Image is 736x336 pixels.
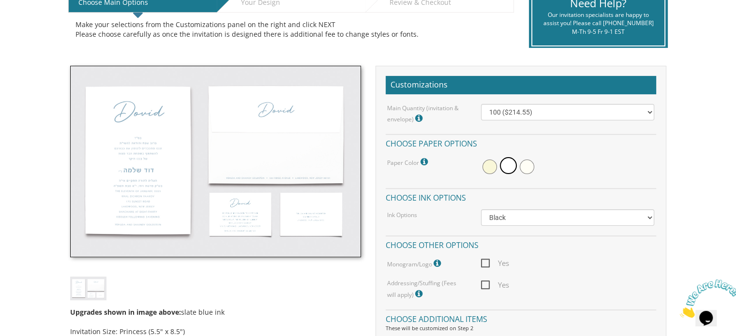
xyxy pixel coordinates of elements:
h4: Choose other options [386,235,656,252]
iframe: chat widget [676,276,736,321]
div: Our invitation specialists are happy to assist you! Please call [PHONE_NUMBER] M-Th 9-5 Fr 9-1 EST [540,11,657,35]
label: Ink Options [387,211,417,219]
label: Paper Color [387,156,430,168]
span: Upgrades shown in image above: [70,307,181,317]
h4: Choose paper options [386,134,656,151]
div: These will be customized on Step 2 [386,324,656,332]
h2: Customizations [386,76,656,94]
img: bminv-thumb-1.jpg [70,277,106,300]
label: Addressing/Stuffing (Fees will apply) [387,279,466,300]
span: Yes [481,257,509,269]
h4: Choose additional items [386,309,656,326]
img: bminv-thumb-1.jpg [70,66,361,257]
label: Monogram/Logo [387,257,443,270]
label: Main Quantity (invitation & envelope) [387,104,466,125]
span: Yes [481,279,509,291]
div: Make your selections from the Customizations panel on the right and click NEXT Please choose care... [75,20,507,39]
img: Chat attention grabber [4,4,64,42]
h4: Choose ink options [386,188,656,205]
